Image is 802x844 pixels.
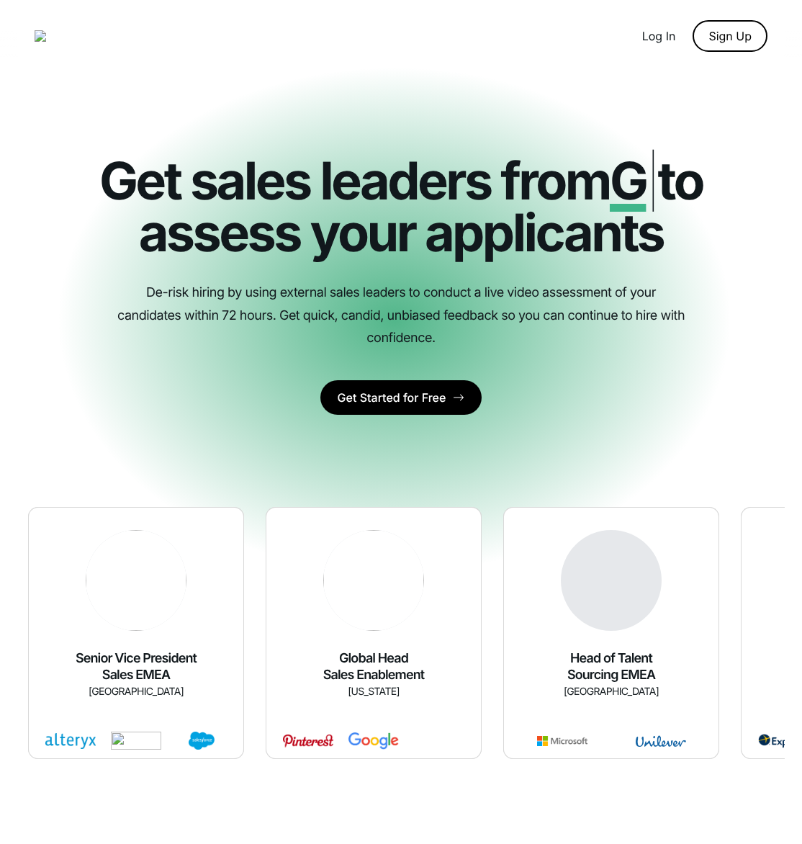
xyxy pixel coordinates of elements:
a: Sign Up [693,20,767,52]
a: Log In [642,30,676,42]
span: Sign Up [708,22,752,50]
img: Candid-Logo-Black.png [35,30,179,42]
img: 2560px-Pinterest_Logo.svg.png [283,732,333,750]
img: Conga_HeaderLogo.png [111,732,161,750]
img: Unilever_logo.png [636,732,686,750]
img: landing%2Favatar_2.jpeg [323,530,424,631]
p: [GEOGRAPHIC_DATA] [37,683,235,701]
img: 2560px-Microsoft_logo_%282012%29.svg.png [537,732,587,750]
span: | [646,150,657,212]
div: Get Started for Free [338,382,446,413]
img: 1200px-Salesforce.com_logo.svg.png [176,732,227,750]
p: De-risk hiring by using external sales leaders to conduct a live video assessment of your candida... [113,282,689,350]
button: Get Started for Free [320,380,482,415]
h1: Get sales leaders from to assess your applicants [17,156,785,259]
img: 2560px-Alteryx_logo.svg.png [45,732,96,750]
img: 1280px-Google_2015_logo.svg.png [348,732,399,750]
p: Senior Vice President Sales EMEA [37,650,235,684]
span: G [610,150,646,212]
p: Global Head Sales Enablement [275,650,472,684]
p: [GEOGRAPHIC_DATA] [513,683,710,701]
p: Head of Talent Sourcing EMEA [513,650,710,684]
img: wb-warner-bros-%E2%80%93-logos-download.png [414,732,464,750]
img: landing%2Favatar_3.jpeg [86,530,186,631]
p: [US_STATE] [275,683,472,701]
